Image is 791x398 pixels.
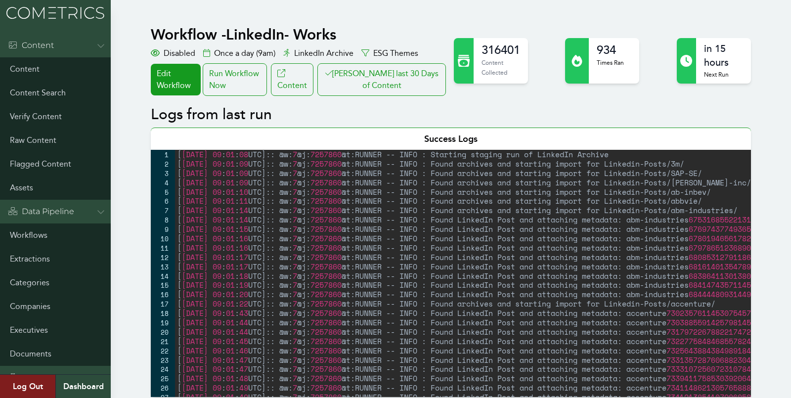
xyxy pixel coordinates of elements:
div: ESG Themes [361,47,418,59]
div: 8 [151,215,175,224]
div: 9 [151,224,175,234]
p: Times Ran [597,58,624,68]
a: Content [271,63,313,96]
div: Once a day (9am) [203,47,275,59]
h2: Logs from last run [151,106,750,124]
div: 18 [151,309,175,318]
h1: Workflow - LinkedIn- Works [151,26,448,44]
div: 13 [151,262,175,271]
div: 25 [151,374,175,383]
div: 16 [151,290,175,299]
div: 14 [151,271,175,281]
div: Success Logs [151,128,750,150]
div: LinkedIn Archive [283,47,353,59]
div: 2 [151,159,175,169]
div: 6 [151,196,175,206]
div: 21 [151,337,175,346]
div: 5 [151,187,175,197]
h2: 316401 [482,42,520,58]
div: Admin [8,372,48,384]
div: 15 [151,280,175,290]
div: 20 [151,327,175,337]
div: 12 [151,253,175,262]
h2: 934 [597,42,624,58]
div: 4 [151,178,175,187]
button: [PERSON_NAME] last 30 Days of Content [317,63,446,96]
div: 3 [151,169,175,178]
div: 17 [151,299,175,309]
div: 26 [151,383,175,393]
p: Next Run [704,70,743,80]
div: 7 [151,206,175,215]
div: 24 [151,364,175,374]
div: 11 [151,243,175,253]
div: 1 [151,150,175,159]
div: 10 [151,234,175,243]
div: 19 [151,318,175,327]
div: 23 [151,355,175,365]
p: Content Collected [482,58,520,77]
div: 22 [151,346,175,355]
div: Disabled [151,47,195,59]
h2: in 15 hours [704,42,743,70]
a: Dashboard [55,375,111,398]
div: Content [8,40,54,51]
a: Edit Workflow [151,64,200,95]
div: Data Pipeline [8,206,74,218]
div: Run Workflow Now [203,63,267,96]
